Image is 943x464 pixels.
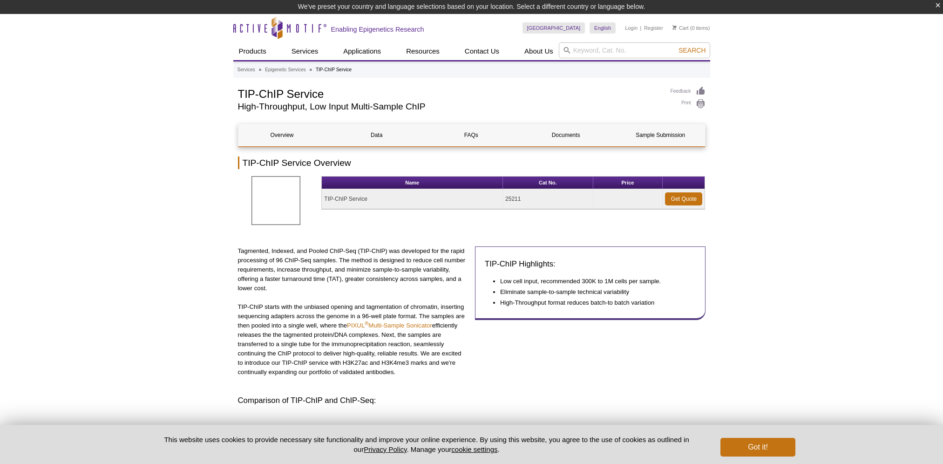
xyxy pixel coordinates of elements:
[238,157,706,169] h2: TIP-ChIP Service Overview
[322,177,503,189] th: Name
[286,42,324,60] a: Services
[500,298,686,307] li: High-Throughput format reduces batch-to batch variation
[322,189,503,209] td: TIP-ChIP Service
[148,435,706,454] p: This website uses cookies to provide necessary site functionality and improve your online experie...
[238,395,706,406] h3: Comparison of TIP-ChIP and ChIP-Seq:
[364,445,407,453] a: Privacy Policy
[503,177,593,189] th: Cat No.
[617,124,704,146] a: Sample Submission
[310,67,312,72] li: »
[400,42,445,60] a: Resources
[672,22,710,34] li: (0 items)
[238,302,468,377] p: TIP-ChIP starts with the unbiased opening and tagmentation of chromatin, inserting sequencing ada...
[427,124,515,146] a: FAQs
[237,66,255,74] a: Services
[265,66,306,74] a: Epigenetic Services
[593,177,663,189] th: Price
[238,86,661,100] h1: TIP-ChIP Service
[459,42,505,60] a: Contact Us
[233,42,272,60] a: Products
[503,189,593,209] td: 25211
[238,124,326,146] a: Overview
[259,67,262,72] li: »
[625,25,638,31] a: Login
[347,322,432,329] a: PIXUL®Multi-Sample Sonicator
[338,42,387,60] a: Applications
[640,22,642,34] li: |
[522,22,585,34] a: [GEOGRAPHIC_DATA]
[238,102,661,111] h2: High-Throughput, Low Input Multi-Sample ChIP
[671,86,706,96] a: Feedback
[671,99,706,109] a: Print
[333,124,421,146] a: Data
[678,47,706,54] span: Search
[500,277,686,286] li: Low cell input, recommended 300K to 1M cells per sample.
[672,25,677,30] img: Your Cart
[519,42,559,60] a: About Us
[672,25,689,31] a: Cart
[451,445,497,453] button: cookie settings
[500,287,686,297] li: Eliminate sample-to-sample technical variability
[522,124,610,146] a: Documents
[644,25,663,31] a: Register
[559,42,710,58] input: Keyword, Cat. No.
[485,259,696,270] h3: TIP-ChIP Highlights:
[665,192,702,205] a: Get Quote
[676,46,708,55] button: Search
[590,22,616,34] a: English
[316,67,352,72] li: TIP-ChIP Service
[251,176,300,225] img: TIP-ChIP Service
[720,438,795,457] button: Got it!
[238,246,468,293] p: Tagmented, Indexed, and Pooled ChIP-Seq (TIP-ChIP) was developed for the rapid processing of 96 C...
[331,25,424,34] h2: Enabling Epigenetics Research
[365,321,368,326] sup: ®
